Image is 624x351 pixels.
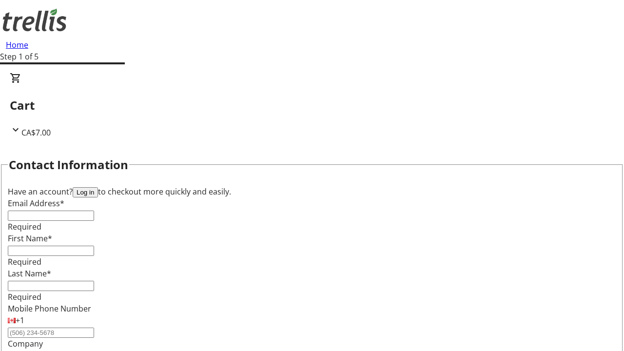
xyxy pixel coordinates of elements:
label: Last Name* [8,268,51,279]
label: First Name* [8,233,52,244]
tr-error: Required [8,291,616,303]
input: (506) 234-5678 [8,328,94,338]
div: Have an account? to checkout more quickly and easily. [8,186,616,197]
div: CartCA$7.00 [10,72,614,138]
button: Log in [73,187,98,197]
span: CA$7.00 [21,127,51,138]
tr-error: Required [8,221,616,233]
h2: Contact Information [9,156,128,174]
tr-error: Required [8,256,616,268]
h2: Cart [10,97,614,114]
label: Email Address* [8,198,64,209]
label: Mobile Phone Number [8,303,91,314]
label: Company [8,338,43,349]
